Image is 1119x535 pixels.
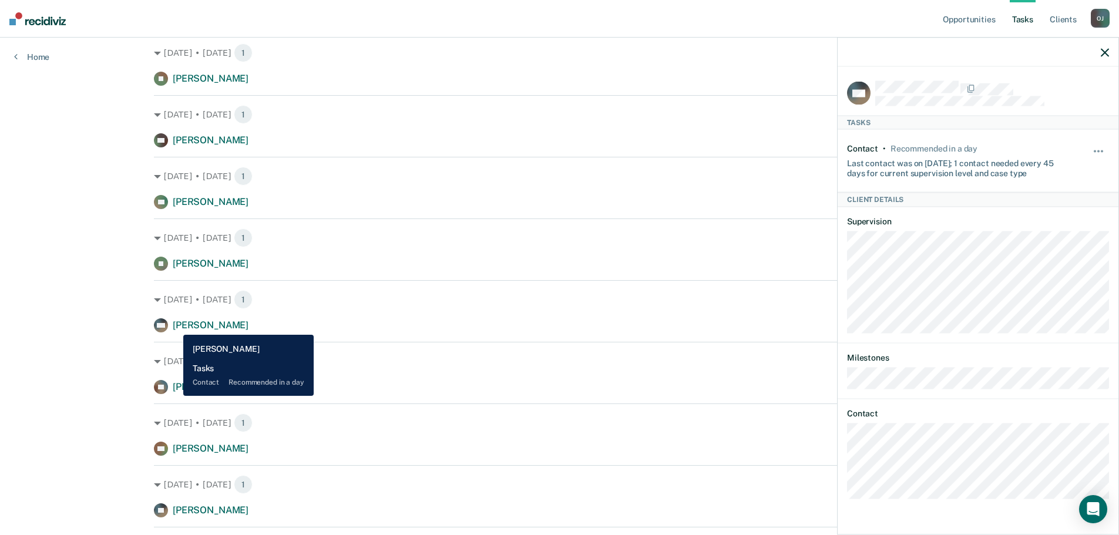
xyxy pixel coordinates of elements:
div: O J [1091,9,1110,28]
span: [PERSON_NAME] [173,319,248,331]
img: Recidiviz [9,12,66,25]
div: Recommended in a day [891,144,977,154]
span: [PERSON_NAME] [173,504,248,516]
span: 1 [234,475,253,494]
span: [PERSON_NAME] [173,73,248,84]
div: [DATE] • [DATE] [154,475,965,494]
span: [PERSON_NAME] [173,381,248,392]
div: [DATE] • [DATE] [154,290,965,309]
div: [DATE] • [DATE] [154,167,965,186]
span: 1 [234,413,253,432]
span: 1 [234,352,253,371]
div: Tasks [838,115,1118,129]
div: [DATE] • [DATE] [154,228,965,247]
dt: Supervision [847,216,1109,226]
span: [PERSON_NAME] [173,443,248,454]
span: [PERSON_NAME] [173,134,248,146]
div: [DATE] • [DATE] [154,352,965,371]
div: [DATE] • [DATE] [154,105,965,124]
div: Client Details [838,193,1118,207]
div: [DATE] • [DATE] [154,413,965,432]
a: Home [14,52,49,62]
span: 1 [234,228,253,247]
span: 1 [234,43,253,62]
div: Last contact was on [DATE]; 1 contact needed every 45 days for current supervision level and case... [847,153,1066,178]
div: Open Intercom Messenger [1079,495,1107,523]
dt: Milestones [847,353,1109,363]
div: Contact [847,144,878,154]
div: [DATE] • [DATE] [154,43,965,62]
span: 1 [234,290,253,309]
span: [PERSON_NAME] [173,196,248,207]
dt: Contact [847,409,1109,419]
span: 1 [234,167,253,186]
span: 1 [234,105,253,124]
div: • [883,144,886,154]
span: [PERSON_NAME] [173,258,248,269]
